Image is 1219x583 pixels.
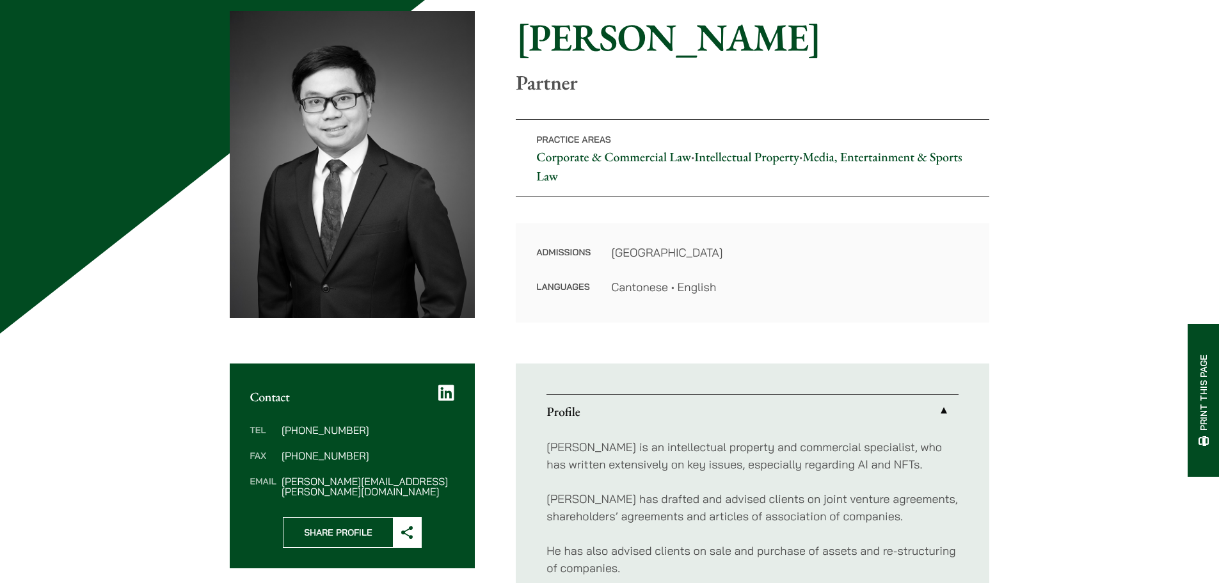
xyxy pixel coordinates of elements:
[611,244,969,261] dd: [GEOGRAPHIC_DATA]
[516,119,989,196] p: • •
[536,134,611,145] span: Practice Areas
[536,278,591,296] dt: Languages
[536,244,591,278] dt: Admissions
[438,384,454,402] a: LinkedIn
[282,476,454,497] dd: [PERSON_NAME][EMAIL_ADDRESS][PERSON_NAME][DOMAIN_NAME]
[250,451,276,476] dt: Fax
[250,425,276,451] dt: Tel
[546,438,959,473] p: [PERSON_NAME] is an intellectual property and commercial specialist, who has written extensively ...
[282,425,454,435] dd: [PHONE_NUMBER]
[536,148,691,165] a: Corporate & Commercial Law
[516,14,989,60] h1: [PERSON_NAME]
[250,476,276,497] dt: Email
[546,542,959,577] p: He has also advised clients on sale and purchase of assets and re-structuring of companies.
[536,148,962,184] a: Media, Entertainment & Sports Law
[546,395,959,428] a: Profile
[250,389,455,404] h2: Contact
[611,278,969,296] dd: Cantonese • English
[546,490,959,525] p: [PERSON_NAME] has drafted and advised clients on joint venture agreements, shareholders’ agreemen...
[283,518,393,547] span: Share Profile
[283,517,422,548] button: Share Profile
[282,451,454,461] dd: [PHONE_NUMBER]
[694,148,799,165] a: Intellectual Property
[516,70,989,95] p: Partner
